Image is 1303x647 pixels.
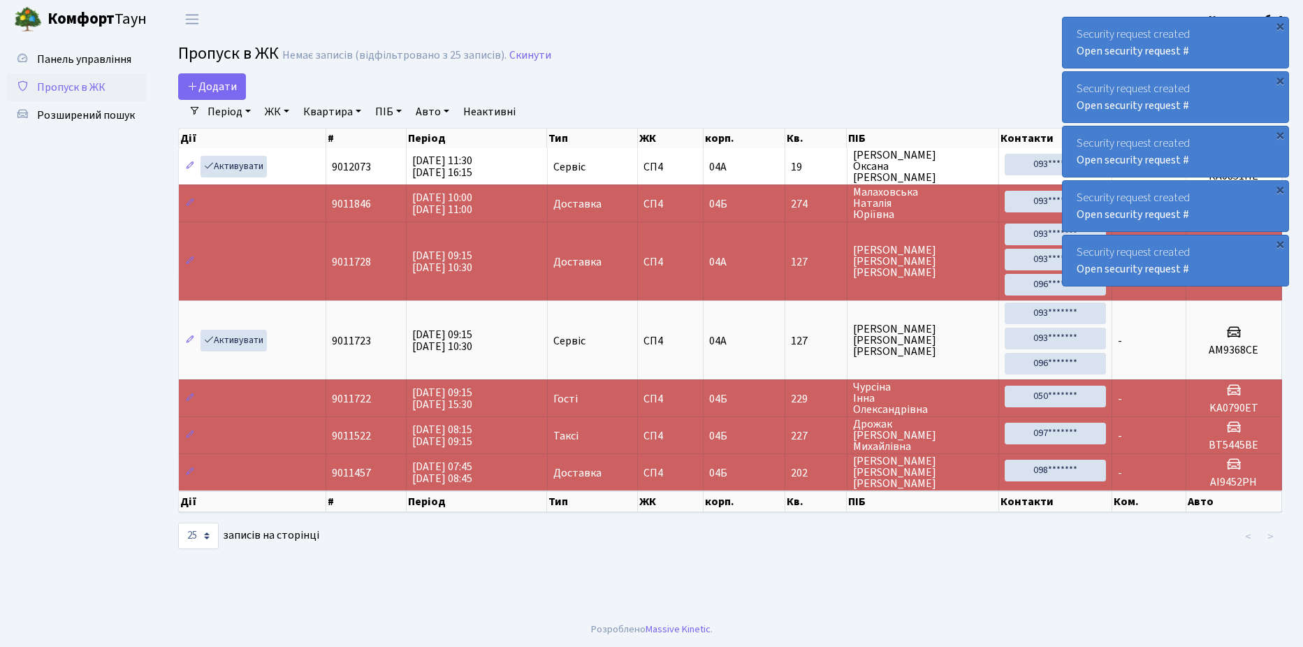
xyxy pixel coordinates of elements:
[853,323,993,357] span: [PERSON_NAME] [PERSON_NAME] [PERSON_NAME]
[643,161,697,173] span: СП4
[853,187,993,220] span: Малаховська Наталія Юріївна
[709,196,727,212] span: 04Б
[178,41,279,66] span: Пропуск в ЖК
[999,129,1112,148] th: Контакти
[202,100,256,124] a: Період
[412,327,472,354] span: [DATE] 09:15 [DATE] 10:30
[1209,12,1286,27] b: Консьєрж б. 4.
[412,190,472,217] span: [DATE] 10:00 [DATE] 11:00
[7,45,147,73] a: Панель управління
[458,100,521,124] a: Неактивні
[332,254,371,270] span: 9011728
[1273,182,1287,196] div: ×
[412,385,472,412] span: [DATE] 09:15 [DATE] 15:30
[332,391,371,407] span: 9011722
[179,491,326,512] th: Дії
[175,8,210,31] button: Переключити навігацію
[553,467,602,479] span: Доставка
[853,419,993,452] span: Дрожак [PERSON_NAME] Михайлівна
[412,422,472,449] span: [DATE] 08:15 [DATE] 09:15
[48,8,147,31] span: Таун
[370,100,407,124] a: ПІБ
[1273,73,1287,87] div: ×
[553,256,602,268] span: Доставка
[643,430,697,442] span: СП4
[326,129,407,148] th: #
[48,8,115,30] b: Комфорт
[1077,261,1189,277] a: Open security request #
[1209,11,1286,28] a: Консьєрж б. 4.
[37,80,105,95] span: Пропуск в ЖК
[553,198,602,210] span: Доставка
[547,129,638,148] th: Тип
[1077,43,1189,59] a: Open security request #
[14,6,42,34] img: logo.png
[1077,152,1189,168] a: Open security request #
[412,459,472,486] span: [DATE] 07:45 [DATE] 08:45
[187,79,237,94] span: Додати
[999,491,1112,512] th: Контакти
[1273,128,1287,142] div: ×
[709,159,727,175] span: 04А
[643,393,697,405] span: СП4
[7,73,147,101] a: Пропуск в ЖК
[785,129,847,148] th: Кв.
[7,101,147,129] a: Розширений пошук
[847,129,998,148] th: ПІБ
[37,52,131,67] span: Панель управління
[1186,491,1282,512] th: Авто
[709,254,727,270] span: 04А
[332,196,371,212] span: 9011846
[179,129,326,148] th: Дії
[1273,19,1287,33] div: ×
[412,153,472,180] span: [DATE] 11:30 [DATE] 16:15
[282,49,507,62] div: Немає записів (відфільтровано з 25 записів).
[709,333,727,349] span: 04А
[1077,207,1189,222] a: Open security request #
[553,335,585,347] span: Сервіс
[332,333,371,349] span: 9011723
[1192,439,1276,452] h5: ВТ5445ВЕ
[178,73,246,100] a: Додати
[547,491,638,512] th: Тип
[332,465,371,481] span: 9011457
[791,335,841,347] span: 127
[1192,476,1276,489] h5: АІ9452РН
[646,622,711,637] a: Massive Kinetic
[853,245,993,278] span: [PERSON_NAME] [PERSON_NAME] [PERSON_NAME]
[553,430,578,442] span: Таксі
[178,523,319,549] label: записів на сторінці
[847,491,998,512] th: ПІБ
[1273,237,1287,251] div: ×
[853,381,993,415] span: Чурсіна Інна Олександрівна
[791,430,841,442] span: 227
[853,150,993,183] span: [PERSON_NAME] Оксана [PERSON_NAME]
[37,108,135,123] span: Розширений пошук
[791,161,841,173] span: 19
[638,491,704,512] th: ЖК
[791,256,841,268] span: 127
[643,335,697,347] span: СП4
[1192,344,1276,357] h5: AM9368CE
[1192,402,1276,415] h5: KA0790ET
[407,491,548,512] th: Період
[1077,98,1189,113] a: Open security request #
[591,622,713,637] div: Розроблено .
[1118,391,1122,407] span: -
[1118,333,1122,349] span: -
[709,391,727,407] span: 04Б
[332,159,371,175] span: 9012073
[1063,126,1288,177] div: Security request created
[1118,465,1122,481] span: -
[326,491,407,512] th: #
[259,100,295,124] a: ЖК
[709,465,727,481] span: 04Б
[643,198,697,210] span: СП4
[201,156,267,177] a: Активувати
[553,161,585,173] span: Сервіс
[853,456,993,489] span: [PERSON_NAME] [PERSON_NAME] [PERSON_NAME]
[1118,428,1122,444] span: -
[1063,235,1288,286] div: Security request created
[643,256,697,268] span: СП4
[785,491,847,512] th: Кв.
